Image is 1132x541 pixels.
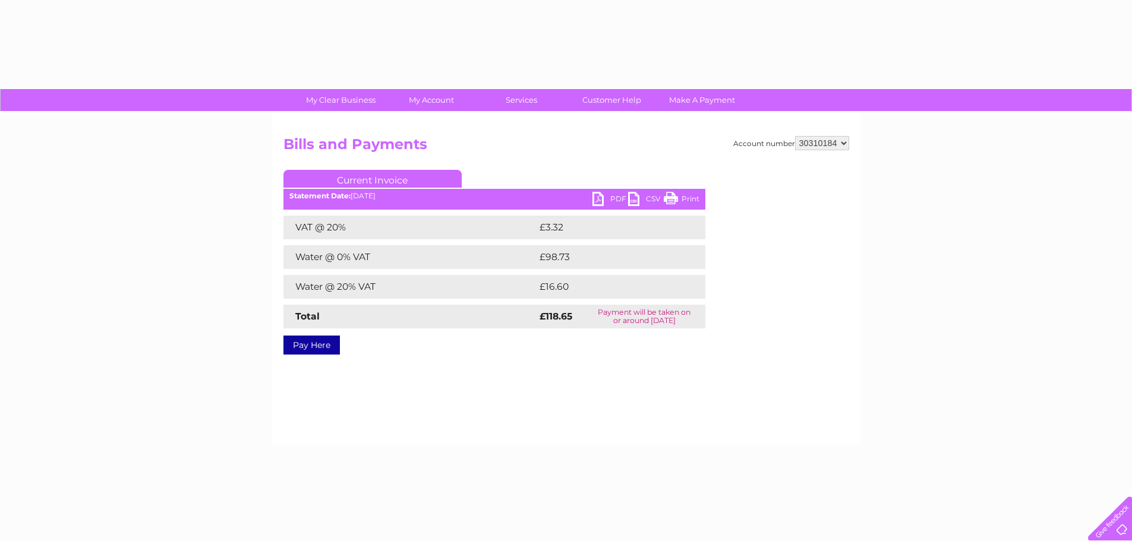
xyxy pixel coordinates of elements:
a: My Account [382,89,480,111]
td: £98.73 [537,245,682,269]
strong: Total [295,311,320,322]
td: Payment will be taken on or around [DATE] [584,305,705,328]
td: VAT @ 20% [283,216,537,239]
a: Customer Help [563,89,661,111]
strong: £118.65 [540,311,572,322]
a: Current Invoice [283,170,462,188]
td: Water @ 0% VAT [283,245,537,269]
a: My Clear Business [292,89,390,111]
b: Statement Date: [289,191,351,200]
a: Make A Payment [653,89,751,111]
div: [DATE] [283,192,705,200]
a: Print [664,192,699,209]
a: PDF [592,192,628,209]
a: Pay Here [283,336,340,355]
a: Services [472,89,570,111]
td: £3.32 [537,216,677,239]
h2: Bills and Payments [283,136,849,159]
td: £16.60 [537,275,681,299]
td: Water @ 20% VAT [283,275,537,299]
div: Account number [733,136,849,150]
a: CSV [628,192,664,209]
